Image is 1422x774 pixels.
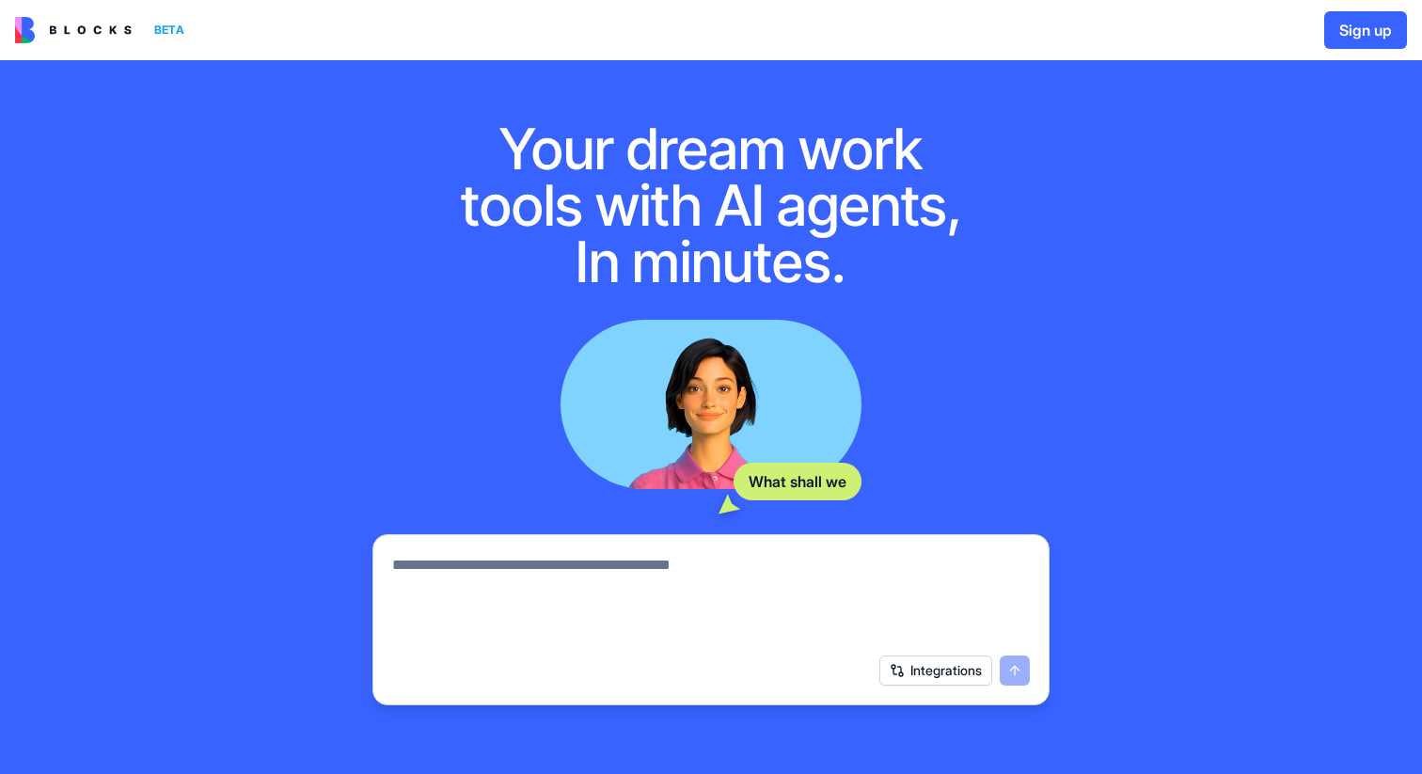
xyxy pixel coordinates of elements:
[1324,11,1407,49] button: Sign up
[147,17,192,43] div: BETA
[734,463,861,500] div: What shall we
[15,17,192,43] a: BETA
[879,656,992,686] button: Integrations
[15,17,132,43] img: logo
[440,120,982,290] h1: Your dream work tools with AI agents, In minutes.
